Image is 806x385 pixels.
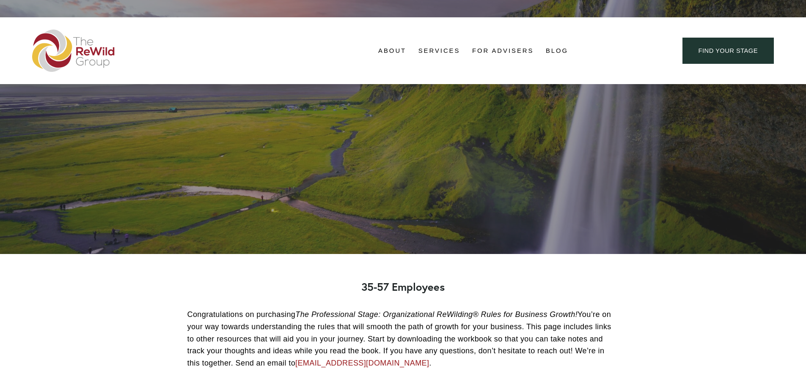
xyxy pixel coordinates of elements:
img: The ReWild Group [32,30,115,72]
span: Services [418,45,460,57]
a: Blog [546,44,568,57]
a: find your stage [682,38,774,64]
a: For Advisers [472,44,534,57]
em: The Professional Stage: Organizational ReWilding® Rules for Business Growth! [295,310,578,319]
a: [EMAIL_ADDRESS][DOMAIN_NAME] [295,359,429,367]
p: Congratulations on purchasing You’re on your way towards understanding the rules that will smooth... [187,309,619,369]
span: About [378,45,406,57]
a: folder dropdown [418,44,460,57]
a: folder dropdown [378,44,406,57]
strong: 35-57 Employees [361,280,445,294]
